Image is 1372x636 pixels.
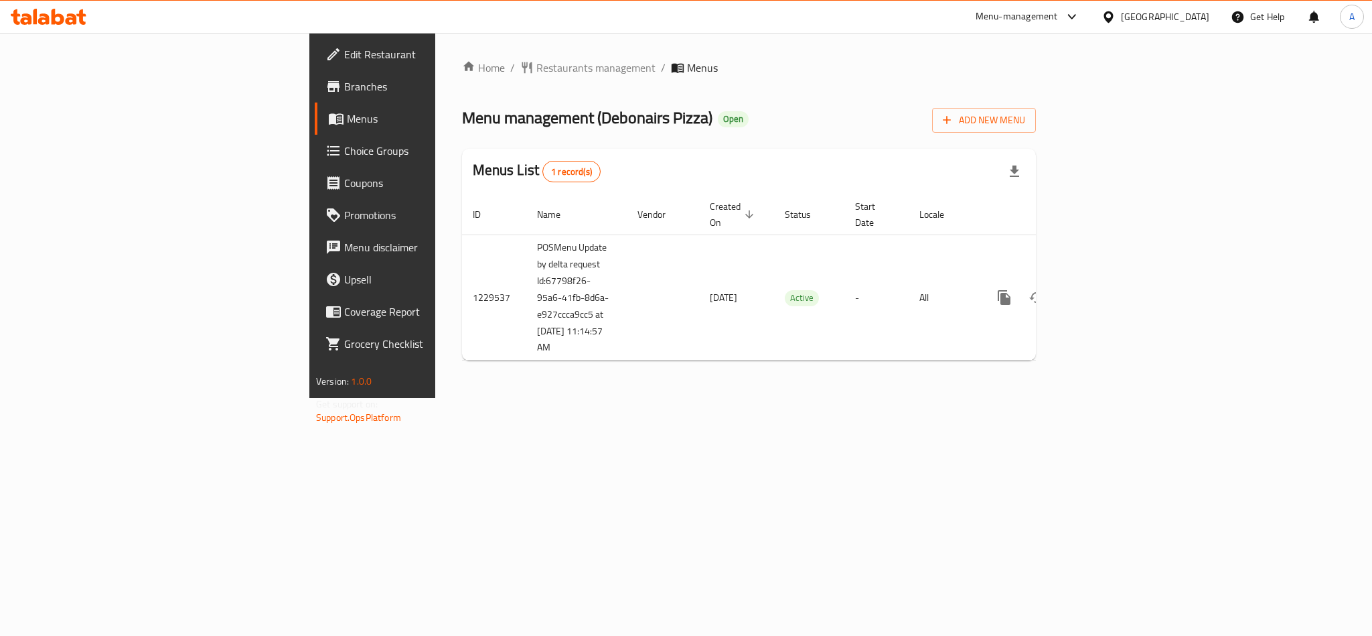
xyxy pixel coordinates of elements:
[710,198,758,231] span: Created On
[344,207,528,223] span: Promotions
[976,9,1058,25] div: Menu-management
[909,235,978,361] td: All
[687,60,718,76] span: Menus
[315,70,538,103] a: Branches
[718,113,749,125] span: Open
[943,112,1025,129] span: Add New Menu
[316,409,401,426] a: Support.OpsPlatform
[344,143,528,159] span: Choice Groups
[543,166,600,178] span: 1 record(s)
[315,103,538,135] a: Menus
[462,194,1128,361] table: enhanced table
[315,296,538,328] a: Coverage Report
[785,290,819,306] span: Active
[344,271,528,288] span: Upsell
[536,60,656,76] span: Restaurants management
[351,373,372,390] span: 1.0.0
[1121,9,1209,24] div: [GEOGRAPHIC_DATA]
[855,198,893,231] span: Start Date
[637,206,683,222] span: Vendor
[344,239,528,255] span: Menu disclaimer
[316,373,349,390] span: Version:
[661,60,666,76] li: /
[978,194,1128,235] th: Actions
[473,206,498,222] span: ID
[542,161,601,182] div: Total records count
[785,290,819,306] div: Active
[520,60,656,76] a: Restaurants management
[316,395,378,413] span: Get support on:
[932,108,1036,133] button: Add New Menu
[344,336,528,352] span: Grocery Checklist
[462,103,712,133] span: Menu management ( Debonairs Pizza )
[998,155,1031,188] div: Export file
[473,160,601,182] h2: Menus List
[710,289,737,306] span: [DATE]
[785,206,828,222] span: Status
[462,60,1036,76] nav: breadcrumb
[1020,281,1053,314] button: Change Status
[315,263,538,296] a: Upsell
[315,38,538,70] a: Edit Restaurant
[988,281,1020,314] button: more
[315,199,538,231] a: Promotions
[1349,9,1355,24] span: A
[315,167,538,199] a: Coupons
[347,111,528,127] span: Menus
[315,135,538,167] a: Choice Groups
[718,111,749,127] div: Open
[315,328,538,360] a: Grocery Checklist
[526,235,627,361] td: POSMenu Update by delta request Id:67798f26-95a6-41fb-8d6a-e927ccca9cc5 at [DATE] 11:14:57 AM
[344,78,528,94] span: Branches
[344,304,528,320] span: Coverage Report
[344,175,528,191] span: Coupons
[537,206,578,222] span: Name
[315,231,538,263] a: Menu disclaimer
[844,235,909,361] td: -
[344,46,528,62] span: Edit Restaurant
[919,206,962,222] span: Locale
